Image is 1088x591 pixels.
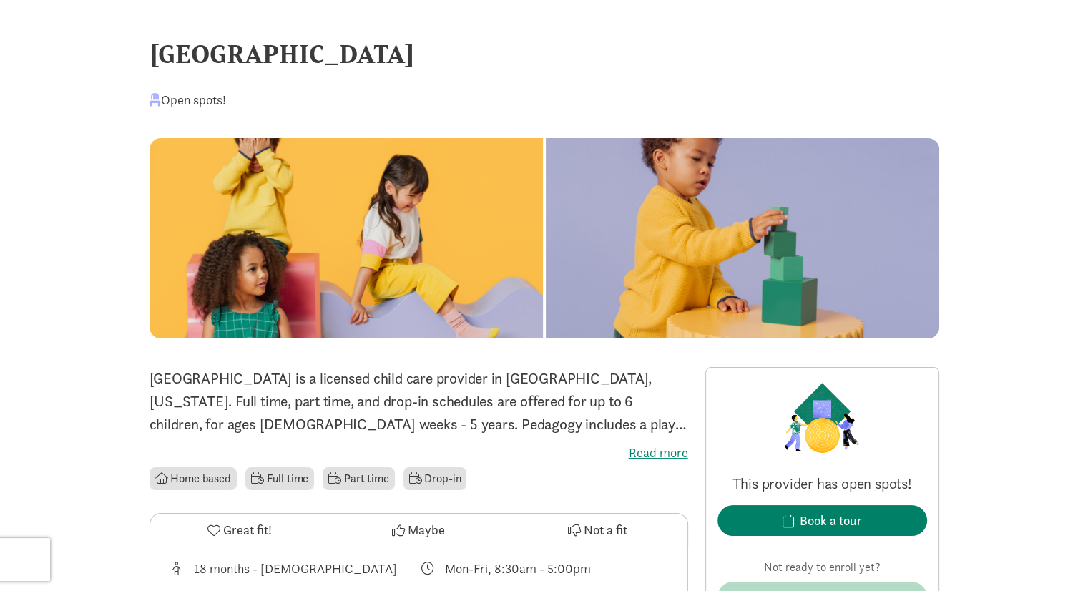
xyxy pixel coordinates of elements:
[329,514,508,547] button: Maybe
[508,514,687,547] button: Not a fit
[150,467,237,490] li: Home based
[150,34,939,73] div: [GEOGRAPHIC_DATA]
[445,559,591,578] div: Mon-Fri, 8:30am - 5:00pm
[194,559,397,578] div: 18 months - [DEMOGRAPHIC_DATA]
[408,520,445,539] span: Maybe
[323,467,394,490] li: Part time
[717,474,927,494] p: This provider has open spots!
[150,367,688,436] p: [GEOGRAPHIC_DATA] is a licensed child care provider in [GEOGRAPHIC_DATA], [US_STATE]. Full time, ...
[150,90,226,109] div: Open spots!
[403,467,467,490] li: Drop-in
[717,505,927,536] button: Book a tour
[780,379,863,456] img: Provider logo
[150,444,688,461] label: Read more
[167,559,419,578] div: Age range for children that this provider cares for
[717,559,927,576] p: Not ready to enroll yet?
[245,467,314,490] li: Full time
[418,559,670,578] div: Class schedule
[223,520,272,539] span: Great fit!
[150,514,329,547] button: Great fit!
[800,511,862,530] div: Book a tour
[584,520,627,539] span: Not a fit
